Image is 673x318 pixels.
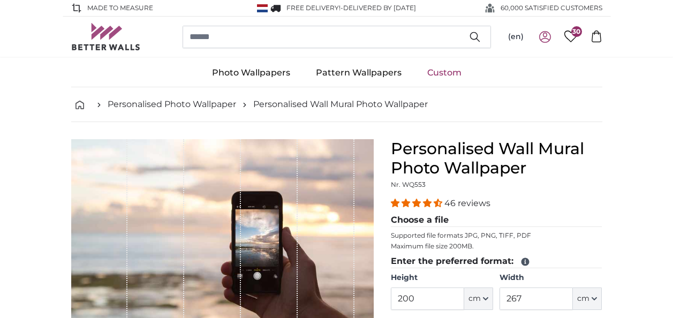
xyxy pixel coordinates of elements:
legend: Choose a file [391,214,602,227]
span: cm [468,293,481,304]
h1: Personalised Wall Mural Photo Wallpaper [391,139,602,178]
span: Nr. WQ553 [391,180,426,188]
label: Width [500,272,602,283]
span: 60,000 SATISFIED CUSTOMERS [501,3,602,13]
span: 30 [571,26,582,37]
span: 46 reviews [444,198,490,208]
button: (en) [500,27,532,47]
img: Netherlands [257,4,268,12]
button: cm [464,287,493,310]
nav: breadcrumbs [71,87,602,122]
span: cm [577,293,589,304]
button: cm [573,287,602,310]
a: Personalised Wall Mural Photo Wallpaper [253,98,428,111]
a: Photo Wallpapers [199,59,303,87]
p: Maximum file size 200MB. [391,242,602,251]
span: - [341,4,416,12]
a: Personalised Photo Wallpaper [108,98,236,111]
legend: Enter the preferred format: [391,255,602,268]
span: FREE delivery! [286,4,341,12]
img: Betterwalls [71,23,141,50]
p: Supported file formats JPG, PNG, TIFF, PDF [391,231,602,240]
label: Height [391,272,493,283]
span: Made to Measure [87,3,153,13]
a: Pattern Wallpapers [303,59,414,87]
span: Delivered by [DATE] [343,4,416,12]
span: 4.37 stars [391,198,444,208]
a: Custom [414,59,474,87]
